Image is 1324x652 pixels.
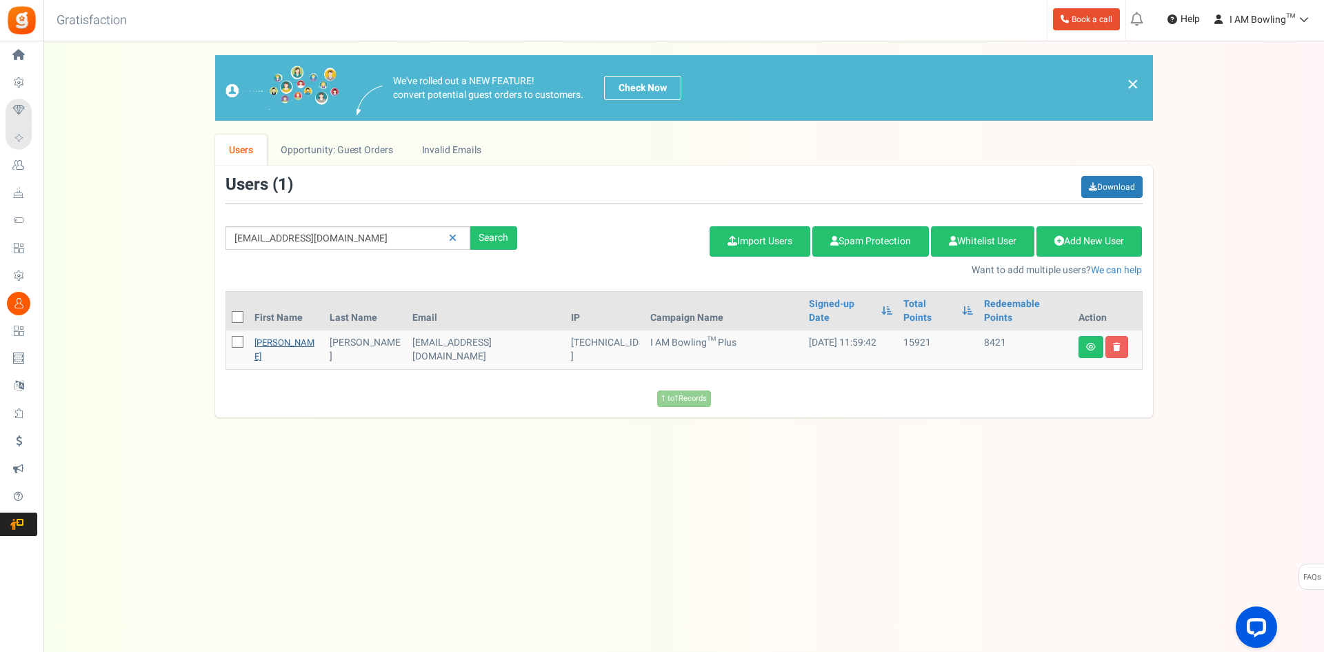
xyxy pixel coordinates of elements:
[1081,176,1143,198] a: Download
[1113,343,1121,351] i: Delete user
[225,226,470,250] input: Search by email or name
[1091,263,1142,277] a: We can help
[565,292,645,330] th: IP
[278,172,288,197] span: 1
[393,75,583,102] p: We've rolled out a NEW FEATURE! convert potential guest orders to customers.
[984,297,1067,325] a: Redeemable Points
[931,226,1034,257] a: Whitelist User
[710,226,810,257] a: Import Users
[1230,12,1295,27] span: I AM Bowling™
[565,330,645,369] td: [TECHNICAL_ID]
[442,226,463,250] a: Reset
[809,297,875,325] a: Signed-up Date
[604,76,681,100] a: Check Now
[903,297,954,325] a: Total Points
[215,135,268,166] a: Users
[324,292,406,330] th: Last Name
[267,135,407,166] a: Opportunity: Guest Orders
[1053,8,1120,30] a: Book a call
[249,292,325,330] th: First Name
[225,176,293,194] h3: Users ( )
[979,330,1073,369] td: 8421
[538,264,1143,277] p: Want to add multiple users?
[898,330,978,369] td: 15921
[1177,12,1200,26] span: Help
[407,292,565,330] th: Email
[645,292,803,330] th: Campaign Name
[408,135,495,166] a: Invalid Emails
[1073,292,1142,330] th: Action
[803,330,899,369] td: [DATE] 11:59:42
[254,336,314,363] a: [PERSON_NAME]
[225,66,339,110] img: images
[407,330,565,369] td: IAB Future Star
[1086,343,1096,351] i: View details
[1036,226,1142,257] a: Add New User
[1162,8,1205,30] a: Help
[6,5,37,36] img: Gratisfaction
[41,7,142,34] h3: Gratisfaction
[1127,76,1139,92] a: ×
[812,226,929,257] a: Spam Protection
[470,226,517,250] div: Search
[645,330,803,369] td: I AM Bowling™ Plus
[357,86,383,115] img: images
[1303,564,1321,591] span: FAQs
[324,330,406,369] td: [PERSON_NAME]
